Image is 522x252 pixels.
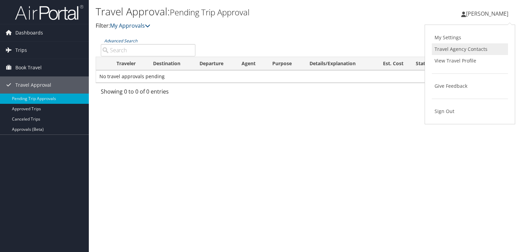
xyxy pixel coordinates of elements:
th: Traveler: activate to sort column ascending [110,57,147,70]
h1: Travel Approval: [96,4,375,19]
span: Travel Approval [15,76,51,94]
p: Filter: [96,22,375,30]
td: No travel approvals pending [96,70,515,83]
a: My Approvals [110,22,150,29]
input: Advanced Search [101,44,195,56]
a: [PERSON_NAME] [461,3,515,24]
a: My Settings [432,32,508,43]
a: Give Feedback [432,80,508,92]
th: Purpose [266,57,303,70]
th: Departure: activate to sort column ascending [193,57,236,70]
small: Pending Trip Approval [170,6,249,18]
a: Advanced Search [104,38,137,44]
span: Trips [15,42,27,59]
th: Details/Explanation [303,57,371,70]
th: Destination: activate to sort column ascending [147,57,193,70]
span: Dashboards [15,24,43,41]
a: Travel Agency Contacts [432,43,508,55]
th: Est. Cost: activate to sort column ascending [371,57,410,70]
th: Status: activate to sort column ascending [410,57,441,70]
span: [PERSON_NAME] [466,10,508,17]
span: Book Travel [15,59,42,76]
a: Sign Out [432,106,508,117]
a: View Travel Profile [432,55,508,67]
div: Showing 0 to 0 of 0 entries [101,87,195,99]
img: airportal-logo.png [15,4,83,20]
th: Agent [235,57,266,70]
